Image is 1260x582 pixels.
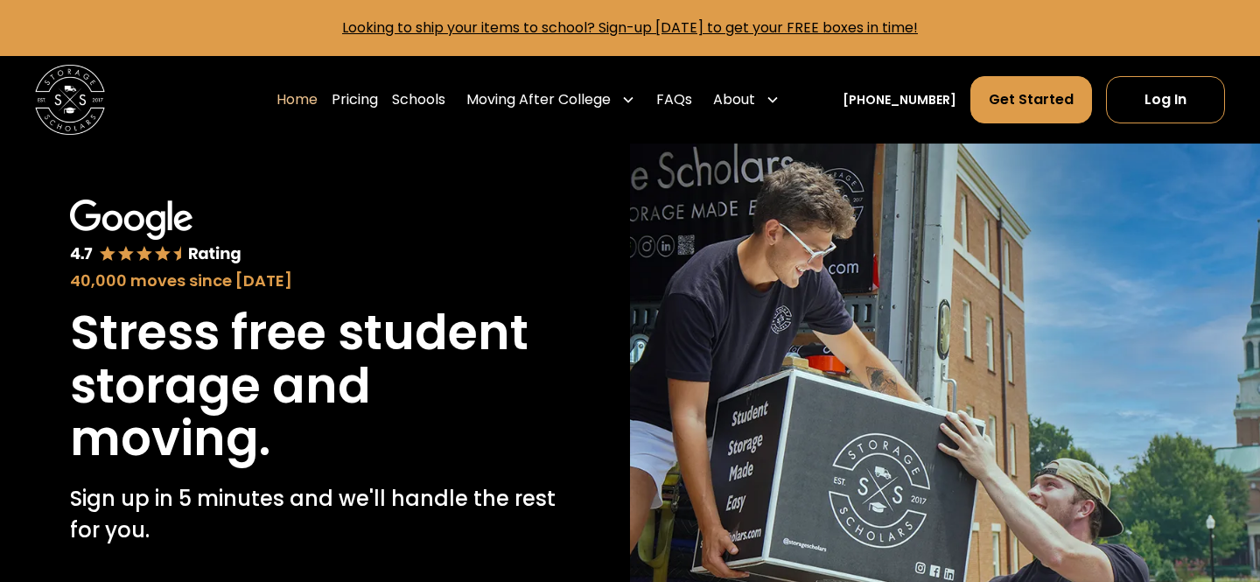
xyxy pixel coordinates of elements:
[466,89,611,110] div: Moving After College
[706,75,787,124] div: About
[342,18,918,38] a: Looking to ship your items to school? Sign-up [DATE] to get your FREE boxes in time!
[70,483,560,546] p: Sign up in 5 minutes and we'll handle the rest for you.
[276,75,318,124] a: Home
[70,200,241,265] img: Google 4.7 star rating
[70,306,560,466] h1: Stress free student storage and moving.
[970,76,1092,123] a: Get Started
[459,75,642,124] div: Moving After College
[713,89,755,110] div: About
[392,75,445,124] a: Schools
[843,91,956,109] a: [PHONE_NUMBER]
[35,65,105,135] a: home
[35,65,105,135] img: Storage Scholars main logo
[332,75,378,124] a: Pricing
[656,75,692,124] a: FAQs
[1106,76,1225,123] a: Log In
[70,269,560,292] div: 40,000 moves since [DATE]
